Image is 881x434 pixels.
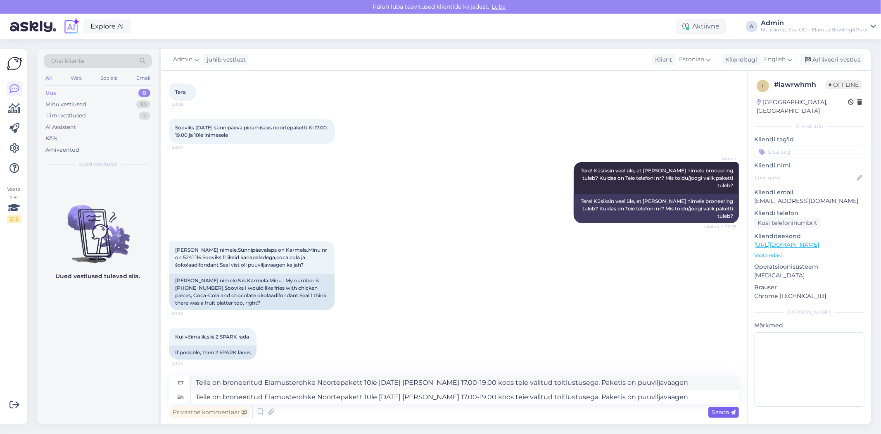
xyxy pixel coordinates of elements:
[754,188,864,197] p: Kliendi email
[139,112,150,120] div: 7
[761,20,867,26] div: Admin
[754,241,819,248] a: [URL][DOMAIN_NAME]
[754,217,821,229] div: Küsi telefoninumbrit
[45,146,79,154] div: Arhiveeritud
[178,376,183,390] div: et
[761,26,867,33] div: Mustamäe Spa OÜ - Elamus Bowling&Pubi
[175,334,249,340] span: Kui võimalik,siis 2 SPARK rada
[754,321,864,330] p: Märkmed
[652,55,672,64] div: Klient
[191,390,739,404] textarea: Teile on broneeritud Elamusterohke Noortepakett 10le [DATE] [PERSON_NAME] 17.00-19.00 koos teie v...
[204,55,246,64] div: juhib vestlust
[69,73,83,83] div: Web
[754,145,864,158] input: Lisa tag
[754,292,864,300] p: Chrome [TECHNICAL_ID]
[7,215,21,223] div: 2 / 3
[169,407,250,418] div: Privaatne kommentaar
[45,123,76,131] div: AI Assistent
[746,21,758,32] div: A
[754,123,864,130] div: Kliendi info
[754,309,864,316] div: [PERSON_NAME]
[703,224,736,230] span: Nähtud ✓ 20:26
[79,160,117,168] span: Uued vestlused
[754,232,864,241] p: Klienditeekond
[138,89,150,97] div: 0
[722,55,757,64] div: Klienditugi
[172,360,203,366] span: 20:36
[754,283,864,292] p: Brauser
[172,144,203,150] span: 20:07
[63,18,80,35] img: explore-ai
[83,19,131,33] a: Explore AI
[172,101,203,107] span: 20:05
[754,197,864,205] p: [EMAIL_ADDRESS][DOMAIN_NAME]
[754,161,864,170] p: Kliendi nimi
[754,135,864,144] p: Kliendi tag'id
[826,80,862,89] span: Offline
[178,390,184,404] div: en
[757,98,848,115] div: [GEOGRAPHIC_DATA], [GEOGRAPHIC_DATA]
[762,83,764,89] span: i
[712,408,736,416] span: Saada
[581,167,734,188] span: Tere! Küsiksin veel üle, et [PERSON_NAME] nimele broneering tuleb? Kuidas on Teie telefoni nr? Mi...
[754,271,864,280] p: [MEDICAL_DATA]
[37,190,159,265] img: No chats
[679,55,704,64] span: Estonian
[191,376,739,390] textarea: Teile on broneeritud Elamusterohke Noortepakett 10le [DATE] [PERSON_NAME] 17.00-19.00 koos teie v...
[7,56,22,72] img: Askly Logo
[764,55,786,64] span: English
[754,209,864,217] p: Kliendi telefon
[45,89,56,97] div: Uus
[44,73,53,83] div: All
[774,80,826,90] div: # iawrwhmh
[51,57,84,65] span: Otsi kliente
[705,155,736,162] span: Admin
[800,54,864,65] div: Arhiveeri vestlus
[175,247,328,268] span: [PERSON_NAME] nimele.Sünnipäevalaps on Karmela.Minu nr on 5241 116.Sooviks friikaid kanapaladega,...
[761,20,876,33] a: AdminMustamäe Spa OÜ - Elamus Bowling&Pubi
[755,174,855,183] input: Lisa nimi
[169,274,335,310] div: [PERSON_NAME] nimele.S is Karmela.Minu . My number is [PHONE_NUMBER].Sooviks I would like fries w...
[175,124,329,138] span: Sooviks [DATE] sünnipäeva pidamiseks noortepaketti.Kl 17.00-19.00 ja 10le inimesele
[175,89,187,95] span: Tere,
[754,262,864,271] p: Operatsioonisüsteem
[489,3,508,10] span: Luba
[136,100,150,109] div: 10
[754,252,864,259] p: Vaata edasi ...
[169,346,256,360] div: If possible, then 2 SPARK lanes
[7,186,21,223] div: Vaata siia
[45,134,57,143] div: Kõik
[676,19,726,34] div: Aktiivne
[56,272,140,281] p: Uued vestlused tulevad siia.
[574,194,739,223] div: Tere! Küsiksin veel üle, et [PERSON_NAME] nimele broneering tuleb? Kuidas on Teie telefoni nr? Mi...
[172,310,203,317] span: 20:30
[135,73,152,83] div: Email
[45,100,86,109] div: Minu vestlused
[99,73,119,83] div: Socials
[173,55,192,64] span: Admin
[45,112,86,120] div: Tiimi vestlused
